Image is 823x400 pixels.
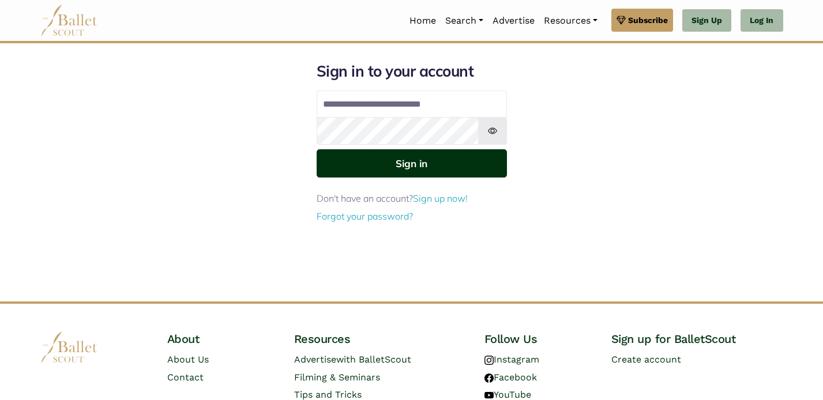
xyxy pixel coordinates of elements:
[488,9,539,33] a: Advertise
[413,193,468,204] a: Sign up now!
[484,356,494,365] img: instagram logo
[294,389,362,400] a: Tips and Tricks
[317,149,507,178] button: Sign in
[682,9,731,32] a: Sign Up
[484,389,531,400] a: YouTube
[484,372,537,383] a: Facebook
[405,9,441,33] a: Home
[317,62,507,81] h1: Sign in to your account
[617,14,626,27] img: gem.svg
[294,354,411,365] a: Advertisewith BalletScout
[317,210,413,222] a: Forgot your password?
[611,331,783,346] h4: Sign up for BalletScout
[484,391,494,400] img: youtube logo
[484,331,593,346] h4: Follow Us
[611,354,681,365] a: Create account
[741,9,783,32] a: Log In
[484,354,539,365] a: Instagram
[294,331,466,346] h4: Resources
[167,331,276,346] h4: About
[294,372,380,383] a: Filming & Seminars
[441,9,488,33] a: Search
[628,14,668,27] span: Subscribe
[167,372,204,383] a: Contact
[539,9,602,33] a: Resources
[336,354,411,365] span: with BalletScout
[167,354,209,365] a: About Us
[317,191,507,206] p: Don't have an account?
[484,373,494,383] img: facebook logo
[611,9,673,32] a: Subscribe
[40,331,98,363] img: logo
